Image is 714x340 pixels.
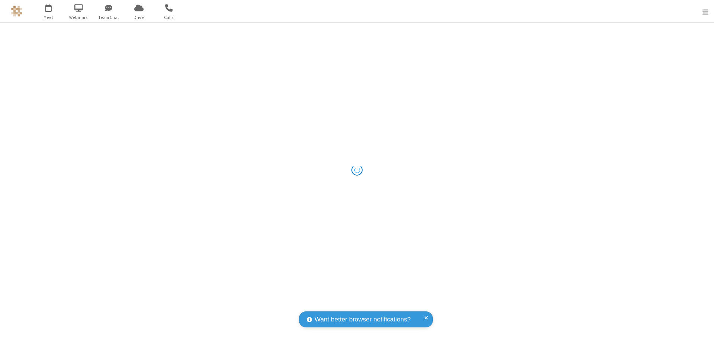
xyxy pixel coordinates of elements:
[315,315,411,324] span: Want better browser notifications?
[155,14,183,21] span: Calls
[95,14,123,21] span: Team Chat
[125,14,153,21] span: Drive
[11,6,22,17] img: QA Selenium DO NOT DELETE OR CHANGE
[65,14,93,21] span: Webinars
[35,14,62,21] span: Meet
